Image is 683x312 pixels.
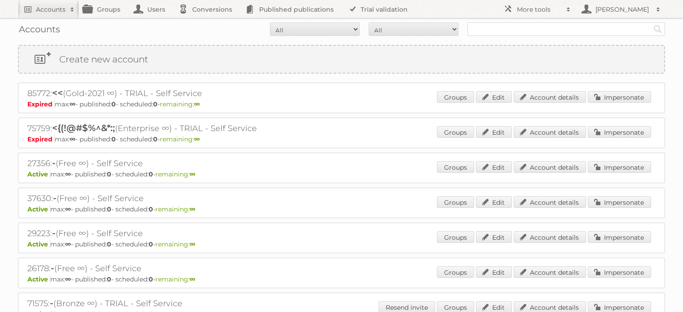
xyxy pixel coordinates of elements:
[588,161,651,173] a: Impersonate
[588,196,651,208] a: Impersonate
[51,263,54,273] span: -
[437,91,474,103] a: Groups
[194,135,200,143] strong: ∞
[155,170,195,178] span: remaining:
[149,205,153,213] strong: 0
[50,298,53,308] span: -
[514,266,586,278] a: Account details
[514,91,586,103] a: Account details
[27,275,50,283] span: Active
[160,100,200,108] span: remaining:
[153,135,158,143] strong: 0
[107,275,111,283] strong: 0
[155,240,195,248] span: remaining:
[27,135,656,143] p: max: - published: - scheduled: -
[437,266,474,278] a: Groups
[53,193,57,203] span: -
[27,88,342,99] h2: 85772: (Gold-2021 ∞) - TRIAL - Self Service
[19,46,664,73] a: Create new account
[52,123,115,133] span: <{(!@#$%^&*:;
[107,240,111,248] strong: 0
[27,205,656,213] p: max: - published: - scheduled: -
[476,266,512,278] a: Edit
[588,266,651,278] a: Impersonate
[111,135,116,143] strong: 0
[476,196,512,208] a: Edit
[514,231,586,243] a: Account details
[52,228,56,238] span: -
[27,158,342,169] h2: 27356: (Free ∞) - Self Service
[194,100,200,108] strong: ∞
[107,170,111,178] strong: 0
[476,161,512,173] a: Edit
[27,100,656,108] p: max: - published: - scheduled: -
[36,5,66,14] h2: Accounts
[149,170,153,178] strong: 0
[65,205,71,213] strong: ∞
[189,275,195,283] strong: ∞
[111,100,116,108] strong: 0
[189,170,195,178] strong: ∞
[476,231,512,243] a: Edit
[27,170,656,178] p: max: - published: - scheduled: -
[189,205,195,213] strong: ∞
[65,170,71,178] strong: ∞
[588,231,651,243] a: Impersonate
[27,193,342,204] h2: 37630: (Free ∞) - Self Service
[27,240,50,248] span: Active
[153,100,158,108] strong: 0
[514,161,586,173] a: Account details
[27,275,656,283] p: max: - published: - scheduled: -
[437,126,474,138] a: Groups
[70,100,75,108] strong: ∞
[514,196,586,208] a: Account details
[476,91,512,103] a: Edit
[517,5,562,14] h2: More tools
[52,158,56,168] span: -
[27,298,342,309] h2: 71575: (Bronze ∞) - TRIAL - Self Service
[27,100,55,108] span: Expired
[588,126,651,138] a: Impersonate
[651,22,665,36] input: Search
[27,135,55,143] span: Expired
[160,135,200,143] span: remaining:
[149,275,153,283] strong: 0
[27,240,656,248] p: max: - published: - scheduled: -
[149,240,153,248] strong: 0
[437,161,474,173] a: Groups
[70,135,75,143] strong: ∞
[65,240,71,248] strong: ∞
[476,126,512,138] a: Edit
[155,275,195,283] span: remaining:
[514,126,586,138] a: Account details
[27,205,50,213] span: Active
[437,231,474,243] a: Groups
[155,205,195,213] span: remaining:
[437,196,474,208] a: Groups
[52,88,63,98] span: <<
[107,205,111,213] strong: 0
[588,91,651,103] a: Impersonate
[27,263,342,274] h2: 26178: (Free ∞) - Self Service
[189,240,195,248] strong: ∞
[593,5,652,14] h2: [PERSON_NAME]
[27,170,50,178] span: Active
[27,228,342,239] h2: 29223: (Free ∞) - Self Service
[65,275,71,283] strong: ∞
[27,123,342,134] h2: 75759: (Enterprise ∞) - TRIAL - Self Service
